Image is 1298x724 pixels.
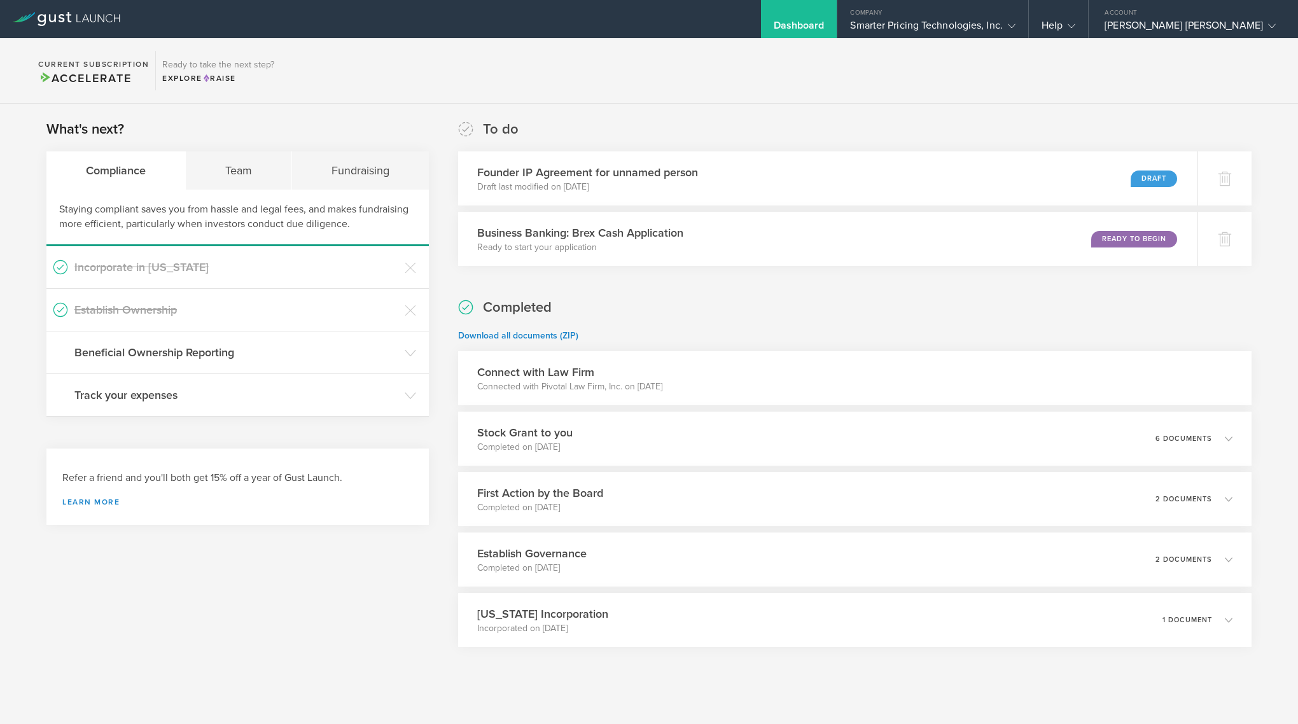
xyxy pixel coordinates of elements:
[1042,19,1075,38] div: Help
[1234,663,1298,724] iframe: Chat Widget
[774,19,825,38] div: Dashboard
[1105,19,1276,38] div: [PERSON_NAME] [PERSON_NAME]
[850,19,1015,38] div: Smarter Pricing Technologies, Inc.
